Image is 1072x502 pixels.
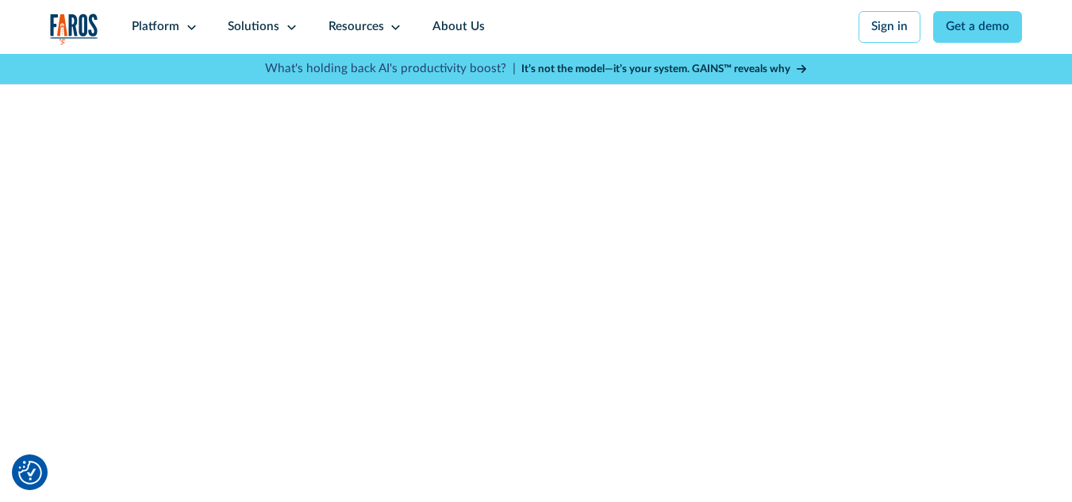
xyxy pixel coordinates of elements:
img: Revisit consent button [18,461,42,485]
img: Logo of the analytics and reporting company Faros. [50,13,98,45]
div: Resources [329,18,384,36]
div: Platform [132,18,179,36]
strong: It’s not the model—it’s your system. GAINS™ reveals why [521,63,790,75]
a: Get a demo [933,11,1023,43]
button: Cookie Settings [18,461,42,485]
div: Solutions [228,18,279,36]
a: Sign in [859,11,921,43]
a: home [50,13,98,45]
p: What's holding back AI's productivity boost? | [265,60,516,79]
a: It’s not the model—it’s your system. GAINS™ reveals why [521,61,807,77]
